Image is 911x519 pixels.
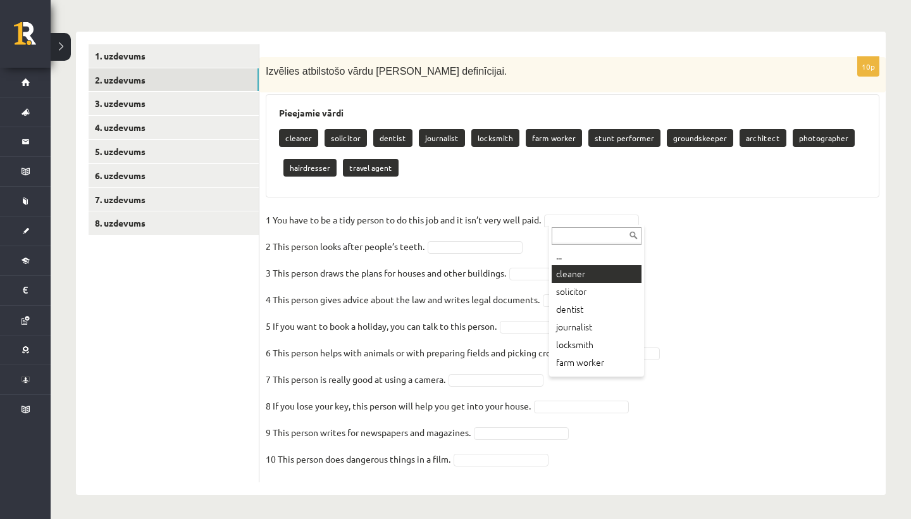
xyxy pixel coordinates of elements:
div: dentist [552,301,641,318]
div: journalist [552,318,641,336]
div: stunt performer [552,372,641,389]
div: ... [552,247,641,265]
div: locksmith [552,336,641,354]
div: cleaner [552,265,641,283]
div: farm worker [552,354,641,372]
div: solicitor [552,283,641,301]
